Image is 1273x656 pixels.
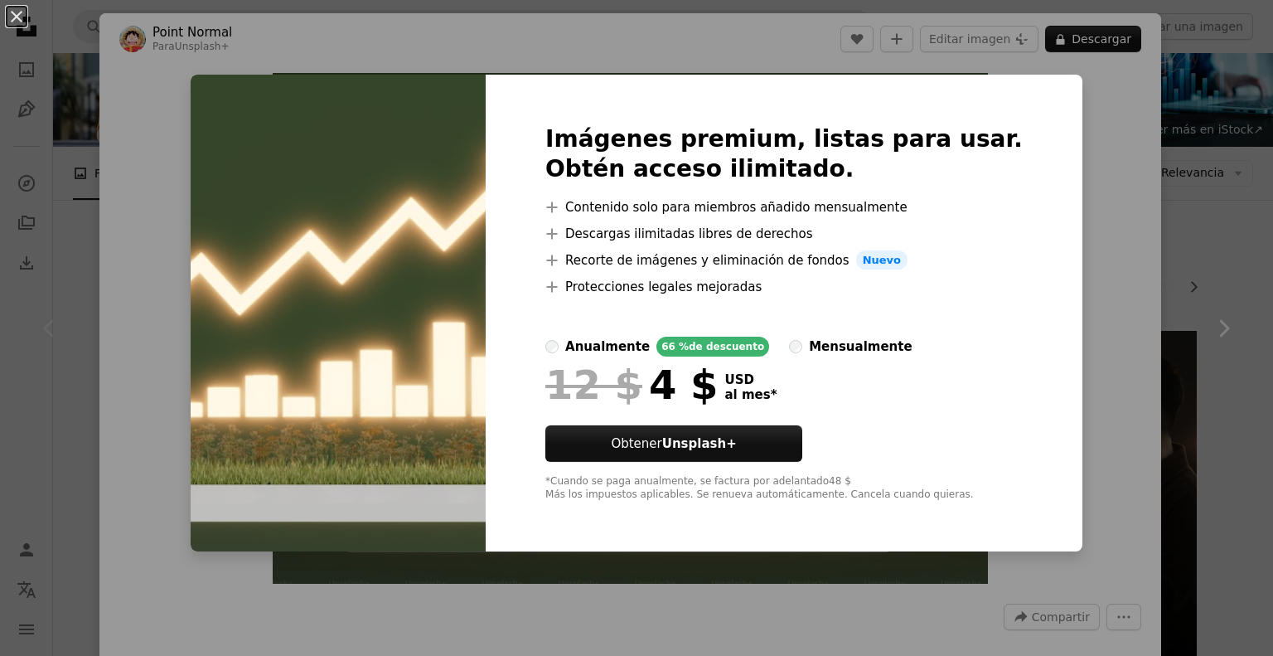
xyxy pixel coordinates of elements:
span: USD [724,372,777,387]
div: anualmente [565,337,650,357]
button: ObtenerUnsplash+ [545,425,802,462]
h2: Imágenes premium, listas para usar. Obtén acceso ilimitado. [545,124,1023,184]
input: mensualmente [789,340,802,353]
li: Descargas ilimitadas libres de derechos [545,224,1023,244]
span: al mes * [724,387,777,402]
div: *Cuando se paga anualmente, se factura por adelantado 48 $ Más los impuestos aplicables. Se renue... [545,475,1023,502]
span: 12 $ [545,363,642,406]
input: anualmente66 %de descuento [545,340,559,353]
li: Contenido solo para miembros añadido mensualmente [545,197,1023,217]
li: Recorte de imágenes y eliminación de fondos [545,250,1023,270]
div: 66 % de descuento [656,337,769,357]
span: Nuevo [856,250,908,270]
strong: Unsplash+ [662,436,737,451]
li: Protecciones legales mejoradas [545,277,1023,297]
img: premium_photo-1742482666813-82d3db55f2bd [191,75,486,552]
div: mensualmente [809,337,912,357]
div: 4 $ [545,363,718,406]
